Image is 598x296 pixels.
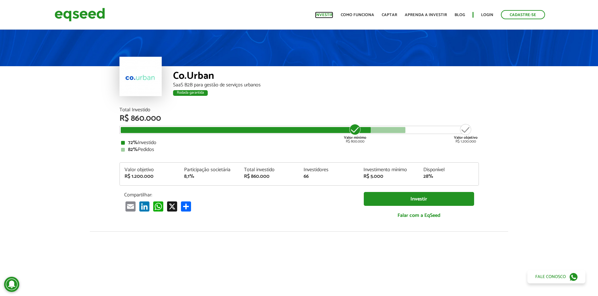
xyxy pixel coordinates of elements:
div: R$ 1.200.000 [125,174,175,179]
strong: 72% [128,138,138,147]
div: Total investido [244,167,294,172]
div: Participação societária [184,167,235,172]
p: Compartilhar: [124,192,354,198]
div: R$ 5.000 [363,174,414,179]
div: R$ 1.200.000 [454,123,478,143]
a: LinkedIn [138,201,151,212]
a: Blog [455,13,465,17]
a: Investir [364,192,474,206]
a: Investir [315,13,333,17]
div: R$ 860.000 [119,114,479,123]
a: Email [124,201,137,212]
a: Falar com a EqSeed [364,209,474,222]
a: Cadastre-se [501,10,545,19]
div: 8,1% [184,174,235,179]
div: SaaS B2B para gestão de serviços urbanos [173,83,479,88]
div: R$ 800.000 [343,123,367,143]
a: WhatsApp [152,201,165,212]
a: Como funciona [341,13,374,17]
div: Investidores [304,167,354,172]
a: X [166,201,178,212]
strong: Valor objetivo [454,135,478,141]
a: Compartilhar [180,201,192,212]
div: Co.Urban [173,71,479,83]
a: Fale conosco [527,270,585,283]
div: R$ 860.000 [244,174,294,179]
a: Captar [382,13,397,17]
a: Login [481,13,493,17]
a: Aprenda a investir [405,13,447,17]
strong: 82% [128,145,138,154]
div: Valor objetivo [125,167,175,172]
div: Investimento mínimo [363,167,414,172]
div: Disponível [423,167,474,172]
div: Pedidos [121,147,477,152]
div: Total Investido [119,107,479,113]
div: Investido [121,140,477,145]
strong: Valor mínimo [344,135,366,141]
div: 28% [423,174,474,179]
img: EqSeed [55,6,105,23]
div: 66 [304,174,354,179]
div: Rodada garantida [173,90,208,96]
